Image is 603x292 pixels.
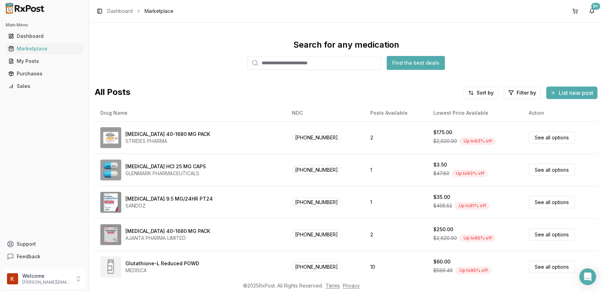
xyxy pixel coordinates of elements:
[427,105,523,121] th: Lowest Price Available
[6,30,83,42] a: Dashboard
[529,131,575,144] a: See all options
[433,235,457,242] span: $2,620.90
[365,251,428,283] td: 10
[292,197,341,207] span: [PHONE_NUMBER]
[107,8,173,15] nav: breadcrumb
[365,218,428,251] td: 2
[100,127,121,148] img: Omeprazole-Sodium Bicarbonate 40-1680 MG PACK
[3,31,86,42] button: Dashboard
[8,45,80,52] div: Marketplace
[591,3,600,10] div: 9+
[8,33,80,40] div: Dashboard
[464,87,498,99] button: Sort by
[125,163,206,170] div: [MEDICAL_DATA] HCl 25 MG CAPS
[125,138,210,145] div: STRIDES PHARMA
[100,192,121,213] img: Rivastigmine 9.5 MG/24HR PT24
[433,267,453,274] span: $586.46
[546,90,597,97] a: List new post
[125,267,199,274] div: MEDISCA
[6,42,83,55] a: Marketplace
[477,89,494,96] span: Sort by
[3,56,86,67] button: My Posts
[125,170,206,177] div: GLENMARK PHARMACEUTICALS
[3,250,86,263] button: Feedback
[100,224,121,245] img: Omeprazole-Sodium Bicarbonate 40-1680 MG PACK
[3,238,86,250] button: Support
[100,257,121,277] img: Glutathione-L Reduced POWD
[433,194,450,201] div: $35.00
[365,105,428,121] th: Posts Available
[546,87,597,99] button: List new post
[523,105,597,121] th: Action
[579,268,596,285] div: Open Intercom Messenger
[6,55,83,67] a: My Posts
[433,161,447,168] div: $3.50
[292,230,341,239] span: [PHONE_NUMBER]
[125,202,213,209] div: SANDOZ
[517,89,536,96] span: Filter by
[22,279,71,285] p: [PERSON_NAME][EMAIL_ADDRESS][DOMAIN_NAME]
[433,258,450,265] div: $60.00
[125,131,210,138] div: [MEDICAL_DATA] 40-1680 MG PACK
[452,170,488,177] div: Up to 93 % off
[326,283,340,289] a: Terms
[529,196,575,208] a: See all options
[433,138,457,145] span: $2,620.90
[6,22,83,28] h2: Main Menu
[8,83,80,90] div: Sales
[559,89,593,97] span: List new post
[433,226,453,233] div: $250.00
[8,58,80,65] div: My Posts
[343,283,360,289] a: Privacy
[459,234,495,242] div: Up to 90 % off
[292,133,341,142] span: [PHONE_NUMBER]
[286,105,365,121] th: NDC
[145,8,173,15] span: Marketplace
[293,39,399,50] div: Search for any medication
[3,43,86,54] button: Marketplace
[365,121,428,154] td: 2
[433,170,449,177] span: $47.60
[17,253,40,260] span: Feedback
[433,129,452,136] div: $175.00
[459,137,495,145] div: Up to 93 % off
[107,8,133,15] a: Dashboard
[292,165,341,175] span: [PHONE_NUMBER]
[455,202,489,210] div: Up to 91 % off
[100,160,121,180] img: Atomoxetine HCl 25 MG CAPS
[95,87,130,99] span: All Posts
[125,228,210,235] div: [MEDICAL_DATA] 40-1680 MG PACK
[125,260,199,267] div: Glutathione-L Reduced POWD
[6,80,83,92] a: Sales
[95,105,286,121] th: Drug Name
[504,87,541,99] button: Filter by
[529,261,575,273] a: See all options
[22,273,71,279] p: Welcome
[365,186,428,218] td: 1
[529,228,575,241] a: See all options
[3,81,86,92] button: Sales
[3,3,47,14] img: RxPost Logo
[387,56,445,70] button: Find the best deals
[3,68,86,79] button: Purchases
[125,195,213,202] div: [MEDICAL_DATA] 9.5 MG/24HR PT24
[365,154,428,186] td: 1
[125,235,210,242] div: AJANTA PHARMA LIMITED
[433,202,452,209] span: $405.52
[529,164,575,176] a: See all options
[6,67,83,80] a: Purchases
[455,267,491,274] div: Up to 90 % off
[7,273,18,284] img: User avatar
[8,70,80,77] div: Purchases
[292,262,341,271] span: [PHONE_NUMBER]
[586,6,597,17] button: 9+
